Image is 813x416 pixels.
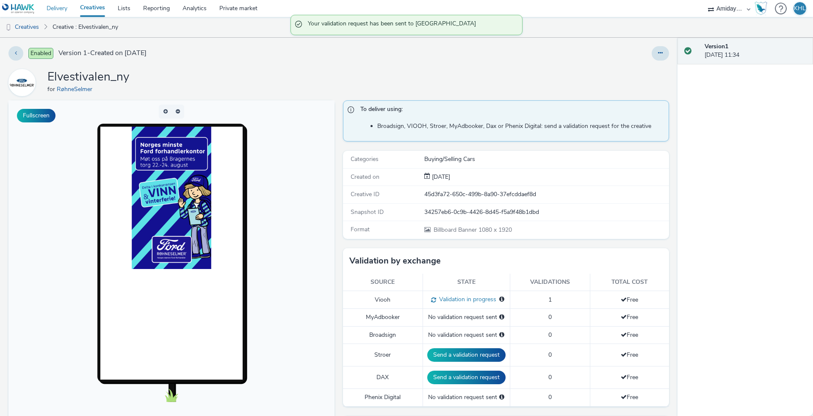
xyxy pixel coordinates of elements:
a: RøhneSelmer [8,78,39,86]
span: 1 [548,296,552,304]
span: 0 [548,393,552,401]
span: [DATE] [430,173,450,181]
li: Broadsign, VIOOH, Stroer, MyAdbooker, Dax or Phenix Digital: send a validation request for the cr... [377,122,664,130]
th: Total cost [590,274,669,291]
span: Free [621,373,638,381]
th: Source [343,274,423,291]
span: 0 [548,313,552,321]
span: Billboard Banner [434,226,478,234]
span: Snapshot ID [351,208,384,216]
span: Free [621,296,638,304]
div: Creation 21 August 2025, 11:34 [430,173,450,181]
a: Creative : Elvestivalen_ny [48,17,122,37]
div: Buying/Selling Cars [424,155,668,164]
span: Free [621,393,638,401]
div: KHL [794,2,806,15]
div: Please select a deal below and click on Send to send a validation request to Phenix Digital. [499,393,504,402]
td: DAX [343,366,423,389]
span: Format [351,225,370,233]
div: 45d3fa72-650c-499b-8a90-37efcddaef8d [424,190,668,199]
span: Your validation request has been sent to [GEOGRAPHIC_DATA] [308,19,514,31]
img: undefined Logo [2,3,35,14]
span: 0 [548,351,552,359]
span: 0 [548,373,552,381]
div: 34257eb6-0c9b-4426-8d45-f5a9f48b1dbd [424,208,668,216]
h1: Elvestivalen_ny [47,69,129,85]
button: Send a validation request [427,348,506,362]
td: MyAdbooker [343,309,423,326]
span: Validation in progress [436,295,496,303]
button: Send a validation request [427,371,506,384]
span: To deliver using: [360,105,660,116]
span: Categories [351,155,379,163]
td: Stroer [343,344,423,366]
span: Free [621,331,638,339]
img: dooh [4,23,13,32]
span: 1080 x 1920 [433,226,512,234]
span: Free [621,313,638,321]
a: RøhneSelmer [57,85,96,93]
div: No validation request sent [427,393,506,402]
a: Hawk Academy [755,2,771,15]
button: Fullscreen [17,109,55,122]
div: Please select a deal below and click on Send to send a validation request to MyAdbooker. [499,313,504,322]
th: State [423,274,510,291]
div: No validation request sent [427,313,506,322]
img: RøhneSelmer [10,70,34,95]
span: Creative ID [351,190,379,198]
div: No validation request sent [427,331,506,339]
span: for [47,85,57,93]
div: Please select a deal below and click on Send to send a validation request to Broadsign. [499,331,504,339]
span: Enabled [28,48,53,59]
div: [DATE] 11:34 [705,42,806,60]
span: 0 [548,331,552,339]
span: Free [621,351,638,359]
img: Advertisement preview [123,26,203,169]
strong: Version 1 [705,42,728,50]
td: Viooh [343,291,423,309]
th: Validations [510,274,590,291]
h3: Validation by exchange [349,255,441,267]
span: Created on [351,173,379,181]
span: Version 1 - Created on [DATE] [58,48,147,58]
img: Hawk Academy [755,2,767,15]
td: Broadsign [343,326,423,344]
td: Phenix Digital [343,389,423,406]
